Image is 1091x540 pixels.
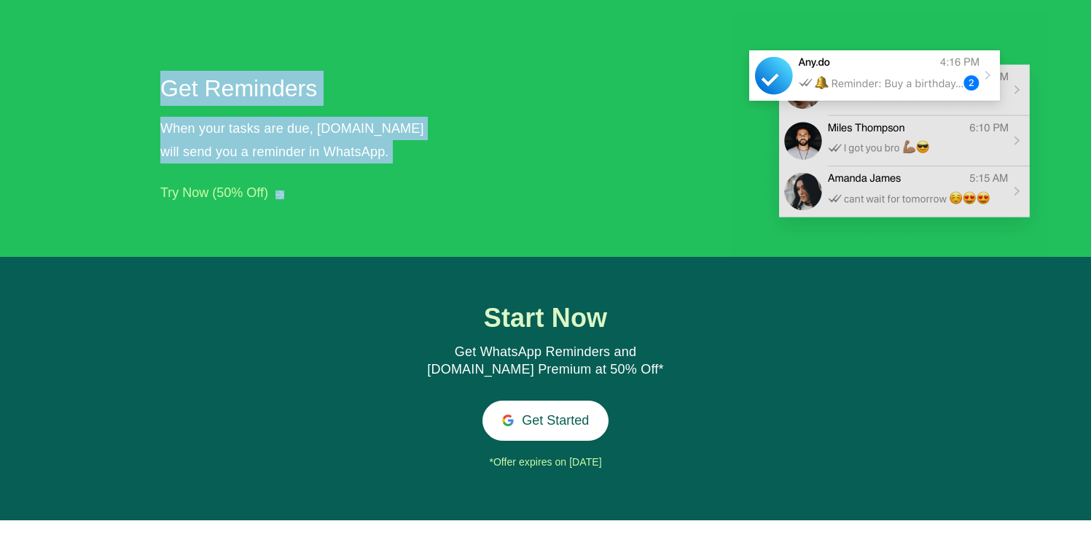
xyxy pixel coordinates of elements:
button: Try Now (50% Off) [160,185,268,201]
img: Get Reminders in WhatsApp [732,14,1049,257]
h2: Get Reminders [160,71,430,106]
h1: Start Now [411,304,681,333]
button: Get Started [482,401,609,441]
div: Get WhatsApp Reminders and [DOMAIN_NAME] Premium at 50% Off* [410,344,680,379]
img: arrow [275,190,284,199]
div: *Offer expires on [DATE] [335,452,756,474]
div: When your tasks are due, [DOMAIN_NAME] will send you a reminder in WhatsApp. [160,117,437,163]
